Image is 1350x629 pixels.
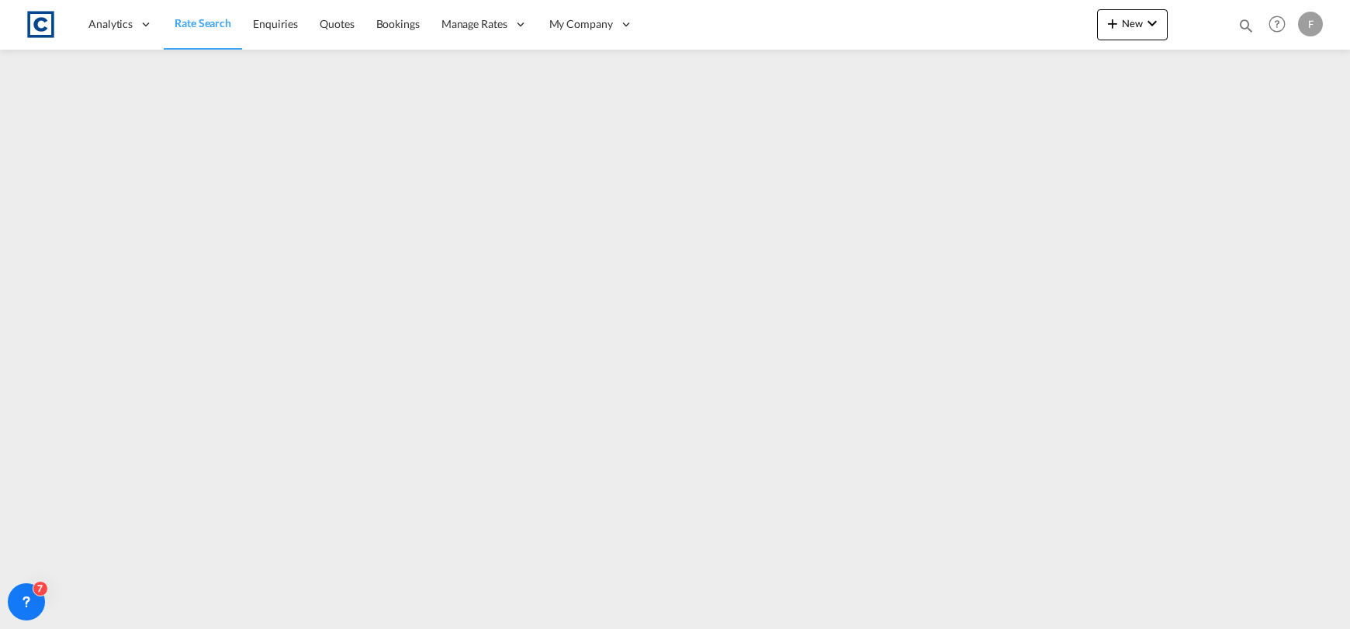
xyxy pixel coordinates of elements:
[1143,14,1161,33] md-icon: icon-chevron-down
[1103,17,1161,29] span: New
[1103,14,1122,33] md-icon: icon-plus 400-fg
[1097,9,1168,40] button: icon-plus 400-fgNewicon-chevron-down
[88,16,133,32] span: Analytics
[320,17,354,30] span: Quotes
[175,16,231,29] span: Rate Search
[1237,17,1255,34] md-icon: icon-magnify
[1237,17,1255,40] div: icon-magnify
[253,17,298,30] span: Enquiries
[1298,12,1323,36] div: F
[12,548,66,606] iframe: Chat
[1264,11,1290,37] span: Help
[376,17,420,30] span: Bookings
[441,16,507,32] span: Manage Rates
[1264,11,1298,39] div: Help
[23,7,58,42] img: 1fdb9190129311efbfaf67cbb4249bed.jpeg
[549,16,613,32] span: My Company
